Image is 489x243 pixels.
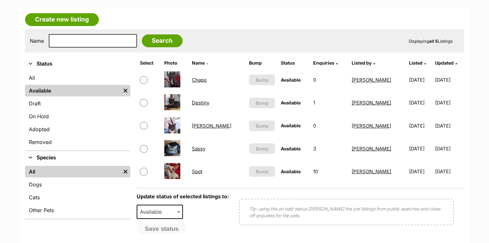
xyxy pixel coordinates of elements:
a: [PERSON_NAME] [352,123,391,129]
a: Spot [192,168,202,175]
span: Available [281,123,301,128]
td: 10 [311,160,348,183]
td: [DATE] [407,69,435,91]
button: Bump [249,75,275,85]
a: On Hold [25,111,130,122]
span: Bump [256,122,269,129]
a: Removed [25,136,130,148]
a: Sassy [192,146,205,152]
a: Dogs [25,179,130,190]
span: Available [281,146,301,151]
a: Chapo [192,77,207,83]
span: Bump [256,76,269,83]
label: Update status of selected listings to: [137,193,229,200]
a: Name [192,60,208,66]
div: Species [25,165,130,219]
img: Sassy [164,140,180,156]
a: All [25,72,130,84]
a: Remove filter [121,85,130,96]
strong: all 5 [429,39,438,44]
a: Enquiries [313,60,338,66]
a: [PERSON_NAME] [192,123,231,129]
a: Updated [435,60,457,66]
a: Adopted [25,123,130,135]
label: Name [30,38,44,44]
td: 3 [311,138,348,160]
a: Available [25,85,121,96]
a: Other Pets [25,204,130,216]
th: Bump [246,58,278,68]
span: Available [137,207,168,216]
span: Bump [256,145,269,152]
button: Save status [137,224,187,234]
span: Updated [435,60,454,66]
div: Status [25,71,130,150]
span: Listed by [352,60,372,66]
img: Destiny [164,94,180,110]
button: Bump [249,166,275,177]
button: Bump [249,98,275,108]
th: Select [137,58,161,68]
a: Draft [25,98,130,109]
span: Available [137,205,183,219]
input: Search [142,34,183,47]
a: [PERSON_NAME] [352,146,391,152]
span: Bump [256,168,269,175]
td: [DATE] [407,160,435,183]
th: Status [278,58,310,68]
span: Listed [409,60,423,66]
th: Photo [162,58,189,68]
td: [DATE] [435,138,463,160]
span: Name [192,60,205,66]
span: Available [281,77,301,83]
td: [DATE] [435,69,463,91]
a: All [25,166,121,177]
button: Species [25,154,130,162]
a: Listed by [352,60,375,66]
span: Displaying Listings [409,39,453,44]
td: [DATE] [435,92,463,114]
p: Tip: using the on hold status [PERSON_NAME] the pet listings from public searches and close off e... [249,205,443,219]
td: [DATE] [407,115,435,137]
button: Bump [249,143,275,154]
td: 0 [311,115,348,137]
a: [PERSON_NAME] [352,77,391,83]
span: Available [281,169,301,174]
img: Lionel [164,117,180,133]
a: Listed [409,60,426,66]
span: translation missing: en.admin.listings.index.attributes.enquiries [313,60,334,66]
td: 0 [311,69,348,91]
td: [DATE] [435,160,463,183]
button: Status [25,60,130,68]
a: Remove filter [121,166,130,177]
button: Bump [249,121,275,131]
a: Create new listing [25,13,99,26]
td: [DATE] [407,92,435,114]
td: [DATE] [435,115,463,137]
span: Bump [256,100,269,106]
a: Cats [25,192,130,203]
a: [PERSON_NAME] [352,168,391,175]
td: 1 [311,92,348,114]
a: [PERSON_NAME] [352,100,391,106]
td: [DATE] [407,138,435,160]
a: Destiny [192,100,209,106]
span: Available [281,100,301,105]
